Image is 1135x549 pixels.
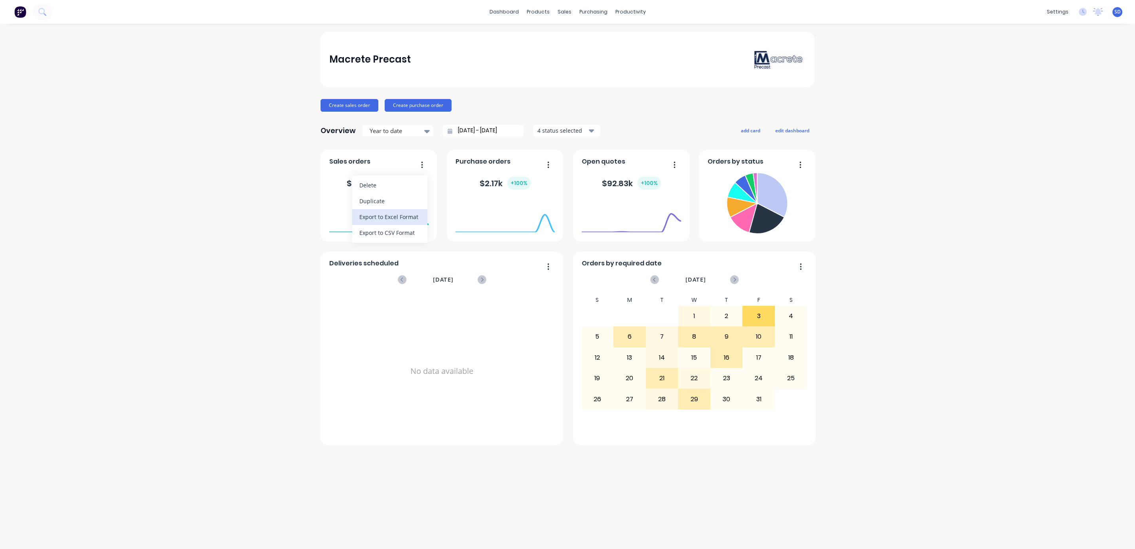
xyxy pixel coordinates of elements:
div: M [613,294,646,306]
div: W [678,294,710,306]
div: 4 status selected [537,126,587,135]
span: Open quotes [582,157,625,166]
div: 9 [711,327,742,347]
div: + 100 % [638,177,661,190]
button: Create purchase order [385,99,452,112]
div: 10 [743,327,774,347]
div: 31 [743,389,774,409]
div: 14 [646,348,678,368]
div: 29 [678,389,710,409]
div: Duplicate [359,195,420,207]
div: 15 [678,348,710,368]
div: + 100 % [507,177,531,190]
div: Macrete Precast [329,51,411,67]
div: Export to CSV Format [359,227,420,238]
div: products [523,6,554,18]
div: 23 [711,368,742,388]
img: Macrete Precast [750,48,806,71]
div: 20 [614,368,645,388]
div: 5 [582,327,613,347]
div: 8 [678,327,710,347]
button: add card [736,125,765,135]
div: S [581,294,614,306]
div: 6 [614,327,645,347]
button: edit dashboard [770,125,814,135]
div: $ 92.83k [602,177,661,190]
img: Factory [14,6,26,18]
span: Sales orders [329,157,370,166]
div: 22 [678,368,710,388]
div: 26 [582,389,613,409]
span: Purchase orders [456,157,511,166]
button: 4 status selected [533,125,600,137]
div: F [742,294,775,306]
span: SD [1114,8,1121,15]
div: sales [554,6,575,18]
a: dashboard [486,6,523,18]
div: S [775,294,807,306]
div: $ 354.07k [347,177,411,190]
button: Create sales order [321,99,378,112]
div: 28 [646,389,678,409]
span: [DATE] [433,275,454,284]
span: [DATE] [685,275,706,284]
div: Overview [321,123,356,139]
div: $ 2.17k [480,177,531,190]
div: 21 [646,368,678,388]
div: 16 [711,348,742,368]
div: 25 [775,368,807,388]
div: 3 [743,306,774,326]
div: 2 [711,306,742,326]
div: No data available [329,294,555,448]
div: 30 [711,389,742,409]
div: Export to Excel Format [359,211,420,223]
div: 17 [743,348,774,368]
div: 19 [582,368,613,388]
div: 7 [646,327,678,347]
div: 13 [614,348,645,368]
div: 27 [614,389,645,409]
div: T [710,294,743,306]
div: 12 [582,348,613,368]
div: 4 [775,306,807,326]
div: 18 [775,348,807,368]
div: purchasing [575,6,611,18]
div: 24 [743,368,774,388]
div: Delete [359,179,420,191]
span: Orders by status [708,157,763,166]
div: T [646,294,678,306]
div: 11 [775,327,807,347]
div: 1 [678,306,710,326]
div: productivity [611,6,650,18]
div: settings [1043,6,1072,18]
